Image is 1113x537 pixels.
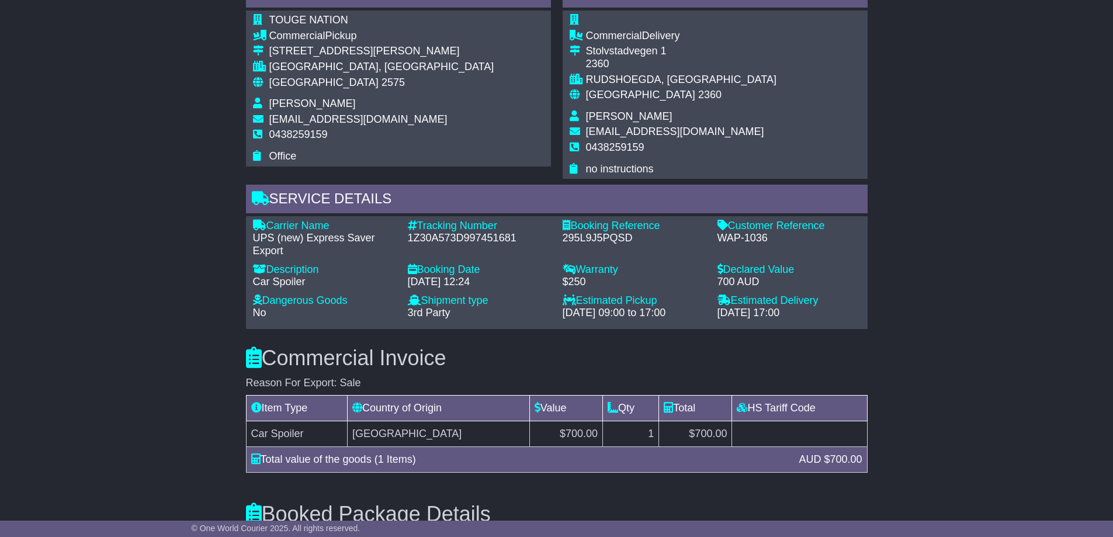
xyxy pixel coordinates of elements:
div: Dangerous Goods [253,295,396,307]
td: Qty [603,396,659,421]
div: Description [253,264,396,276]
td: Total [659,396,732,421]
div: Booking Reference [563,220,706,233]
div: Estimated Pickup [563,295,706,307]
td: HS Tariff Code [732,396,867,421]
div: Carrier Name [253,220,396,233]
div: Shipment type [408,295,551,307]
div: [DATE] 12:24 [408,276,551,289]
span: 2360 [698,89,722,101]
span: © One World Courier 2025. All rights reserved. [192,524,360,533]
td: Country of Origin [348,396,530,421]
span: Commercial [586,30,642,41]
div: Delivery [586,30,776,43]
span: TOUGE NATION [269,14,348,26]
h3: Commercial Invoice [246,347,868,370]
span: no instructions [586,163,654,175]
td: 1 [603,421,659,447]
div: Stolvstadvegen 1 [586,45,776,58]
span: 2575 [382,77,405,88]
td: $700.00 [659,421,732,447]
div: [DATE] 09:00 to 17:00 [563,307,706,320]
span: Commercial [269,30,325,41]
div: Tracking Number [408,220,551,233]
div: Pickup [269,30,494,43]
td: Value [529,396,602,421]
div: Declared Value [717,264,861,276]
span: Office [269,150,297,162]
span: [PERSON_NAME] [269,98,356,109]
div: Customer Reference [717,220,861,233]
span: [GEOGRAPHIC_DATA] [586,89,695,101]
span: No [253,307,266,318]
td: $700.00 [529,421,602,447]
span: 0438259159 [586,141,644,153]
div: 2360 [586,58,776,71]
div: Car Spoiler [253,276,396,289]
div: RUDSHOEGDA, [GEOGRAPHIC_DATA] [586,74,776,86]
div: 700 AUD [717,276,861,289]
div: Total value of the goods (1 Items) [245,452,793,467]
div: Estimated Delivery [717,295,861,307]
div: WAP-1036 [717,232,861,245]
div: [GEOGRAPHIC_DATA], [GEOGRAPHIC_DATA] [269,61,494,74]
div: AUD $700.00 [793,452,868,467]
span: [EMAIL_ADDRESS][DOMAIN_NAME] [586,126,764,137]
td: Item Type [246,396,348,421]
td: [GEOGRAPHIC_DATA] [348,421,530,447]
td: Car Spoiler [246,421,348,447]
div: 1Z30A573D997451681 [408,232,551,245]
div: Booking Date [408,264,551,276]
div: Warranty [563,264,706,276]
span: 3rd Party [408,307,450,318]
span: [EMAIL_ADDRESS][DOMAIN_NAME] [269,113,448,125]
div: [DATE] 17:00 [717,307,861,320]
div: UPS (new) Express Saver Export [253,232,396,257]
div: Service Details [246,185,868,216]
div: $250 [563,276,706,289]
span: [GEOGRAPHIC_DATA] [269,77,379,88]
span: [PERSON_NAME] [586,110,672,122]
span: 0438259159 [269,129,328,140]
div: Reason For Export: Sale [246,377,868,390]
div: 295L9J5PQSD [563,232,706,245]
div: [STREET_ADDRESS][PERSON_NAME] [269,45,494,58]
h3: Booked Package Details [246,503,868,526]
